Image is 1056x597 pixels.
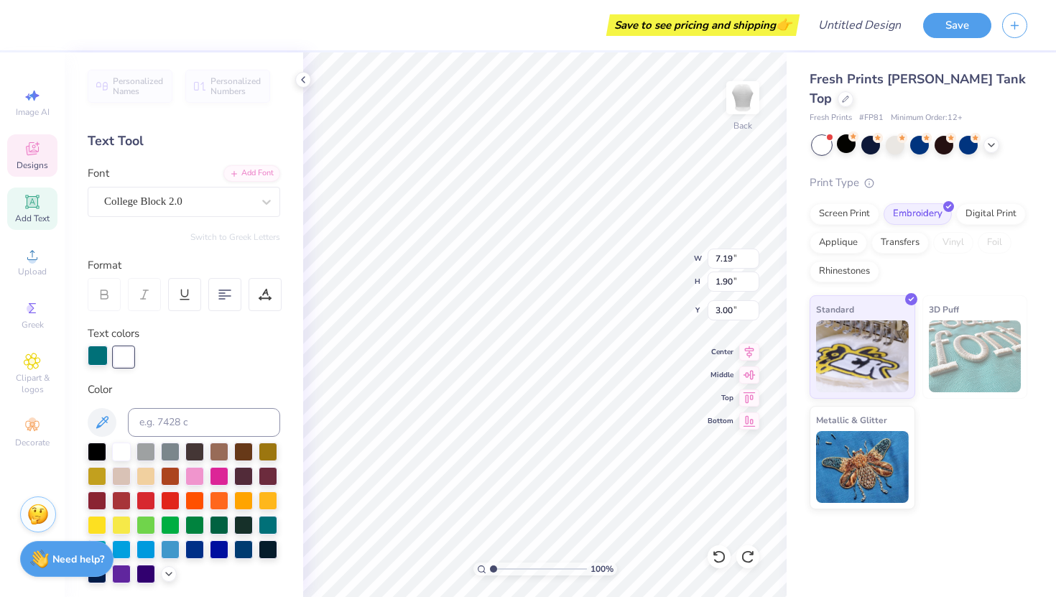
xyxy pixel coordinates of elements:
label: Text colors [88,325,139,342]
button: Switch to Greek Letters [190,231,280,243]
div: Save to see pricing and shipping [610,14,796,36]
span: Decorate [15,437,50,448]
div: Add Font [223,165,280,182]
input: e.g. 7428 c [128,408,280,437]
img: 3D Puff [929,320,1022,392]
span: Bottom [708,416,733,426]
span: 👉 [776,16,792,33]
div: Format [88,257,282,274]
strong: Need help? [52,552,104,566]
span: Top [708,393,733,403]
input: Untitled Design [807,11,912,40]
span: # FP81 [859,112,884,124]
div: Back [733,119,752,132]
div: Screen Print [810,203,879,225]
label: Font [88,165,109,182]
span: Image AI [16,106,50,118]
span: Standard [816,302,854,317]
span: Middle [708,370,733,380]
span: Metallic & Glitter [816,412,887,427]
img: Metallic & Glitter [816,431,909,503]
div: Color [88,381,280,398]
div: Vinyl [933,232,973,254]
div: Digital Print [956,203,1026,225]
span: Fresh Prints [810,112,852,124]
span: Center [708,347,733,357]
span: Designs [17,159,48,171]
span: Fresh Prints [PERSON_NAME] Tank Top [810,70,1026,107]
div: Rhinestones [810,261,879,282]
img: Back [728,83,757,112]
div: Embroidery [884,203,952,225]
span: Minimum Order: 12 + [891,112,963,124]
img: Standard [816,320,909,392]
span: 3D Puff [929,302,959,317]
span: Upload [18,266,47,277]
div: Transfers [871,232,929,254]
div: Text Tool [88,131,280,151]
div: Print Type [810,175,1027,191]
span: 100 % [590,563,613,575]
span: Add Text [15,213,50,224]
span: Personalized Names [113,76,164,96]
span: Clipart & logos [7,372,57,395]
button: Save [923,13,991,38]
div: Foil [978,232,1011,254]
span: Greek [22,319,44,330]
div: Applique [810,232,867,254]
span: Personalized Numbers [210,76,261,96]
